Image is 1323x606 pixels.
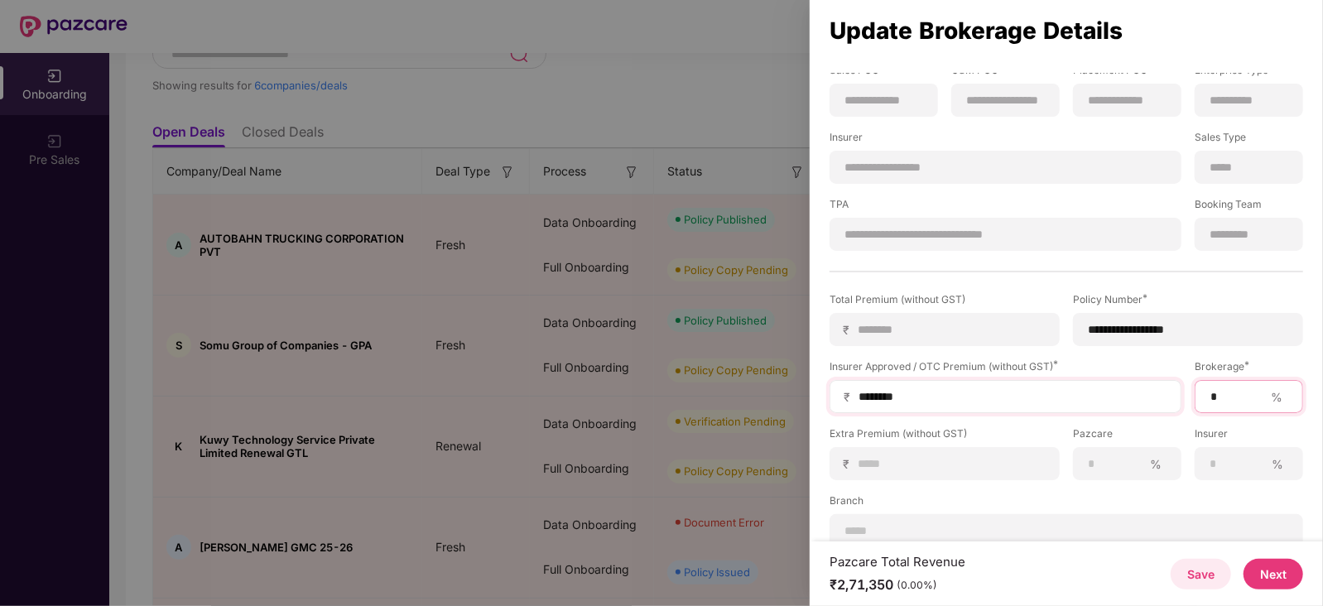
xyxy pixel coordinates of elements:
button: Next [1244,559,1303,589]
div: Update Brokerage Details [830,22,1303,40]
span: ₹ [843,456,856,472]
div: ₹2,71,350 [830,576,965,594]
label: Total Premium (without GST) [830,292,1060,313]
label: Pazcare [1073,426,1181,447]
span: % [1143,456,1168,472]
div: Insurer Approved / OTC Premium (without GST) [830,359,1181,373]
div: Brokerage [1195,359,1303,373]
div: Pazcare Total Revenue [830,554,965,570]
label: Booking Team [1195,197,1303,218]
span: % [1264,389,1289,405]
label: TPA [830,197,1181,218]
div: Policy Number [1073,292,1303,306]
span: ₹ [844,389,857,405]
span: % [1265,456,1290,472]
label: Extra Premium (without GST) [830,426,1060,447]
div: (0.00%) [897,579,937,592]
label: Insurer [830,130,1181,151]
button: Save [1171,559,1231,589]
label: Branch [830,493,1303,514]
span: ₹ [843,322,856,338]
label: Sales POC [830,63,938,84]
label: Sales Type [1195,130,1303,151]
label: Insurer [1195,426,1303,447]
label: CSM POC [951,63,1060,84]
label: Enterprise Type [1195,63,1303,84]
label: Placement POC [1073,63,1181,84]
